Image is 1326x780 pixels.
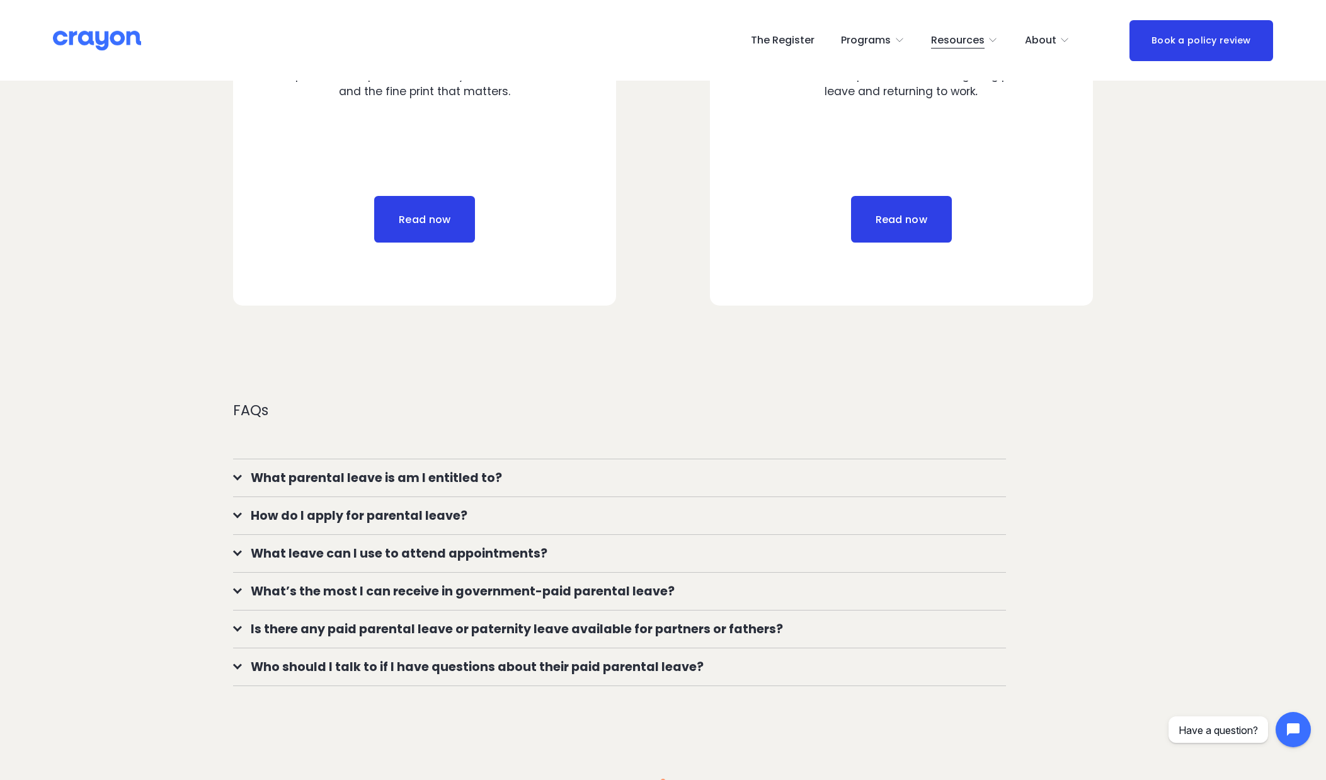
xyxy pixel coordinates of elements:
span: What’s the most I can receive in government-paid parental leave? [242,582,1006,600]
button: How do I apply for parental leave? [233,497,1006,534]
span: Resources [931,32,985,50]
a: folder dropdown [841,30,905,50]
button: Who should I talk to if I have questions about their paid parental leave? [233,648,1006,685]
a: Book a policy review [1129,20,1273,61]
span: What parental leave is am I entitled to? [242,469,1006,487]
p: Advice from other parents about navigating parental leave and returning to work [753,67,1049,100]
button: What leave can I use to attend appointments? [233,535,1006,572]
em: . [976,84,978,99]
button: Is there any paid parental leave or paternity leave available for partners or fathers? [233,611,1006,648]
a: Read now [851,196,952,243]
button: What’s the most I can receive in government-paid parental leave? [233,573,1006,610]
span: About [1025,32,1056,50]
img: Crayon [53,30,141,52]
span: How do I apply for parental leave? [242,507,1006,525]
a: The Register [751,30,814,50]
a: folder dropdown [931,30,998,50]
p: FAQs [233,400,1006,422]
span: Is there any paid parental leave or paternity leave available for partners or fathers? [242,620,1006,638]
span: What leave can I use to attend appointments? [242,544,1006,563]
span: Who should I talk to if I have questions about their paid parental leave? [242,658,1006,676]
span: Programs [841,32,891,50]
a: folder dropdown [1025,30,1070,50]
button: What parental leave is am I entitled to? [233,459,1006,496]
a: Read now [374,196,475,243]
p: Explore our deep dives on what you’re entitled to — and the fine print that matters. [277,67,573,100]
